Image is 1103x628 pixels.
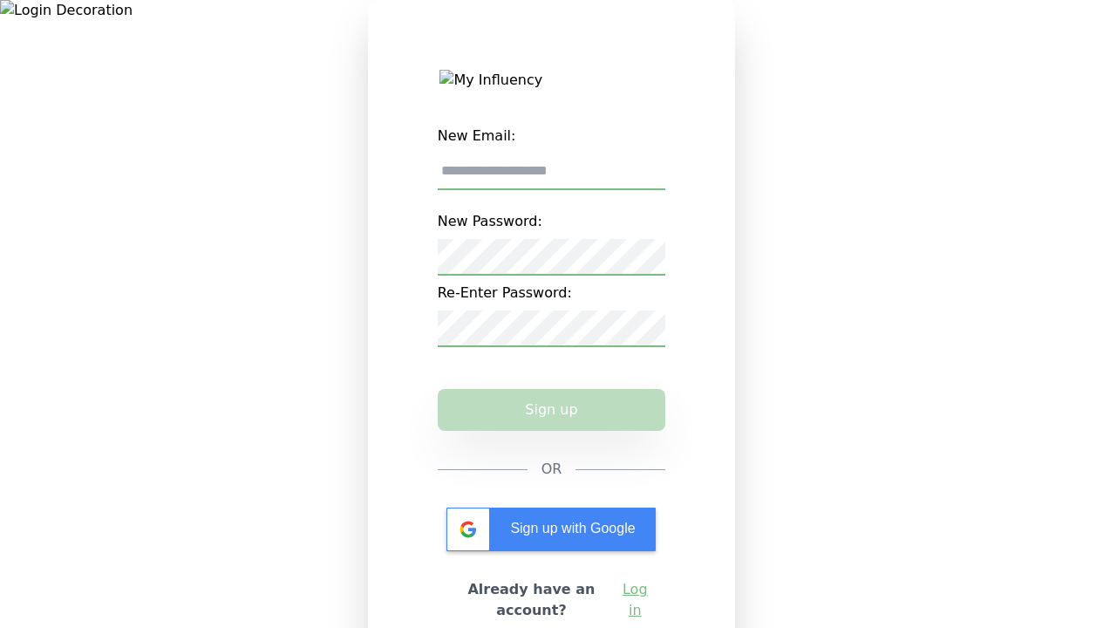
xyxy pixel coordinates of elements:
[618,579,651,621] a: Log in
[438,119,666,154] label: New Email:
[541,459,562,480] span: OR
[446,508,656,551] div: Sign up with Google
[439,70,663,91] img: My Influency
[438,276,666,311] label: Re-Enter Password:
[438,204,666,239] label: New Password:
[438,389,666,431] button: Sign up
[452,579,612,621] h2: Already have an account?
[510,521,635,536] span: Sign up with Google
